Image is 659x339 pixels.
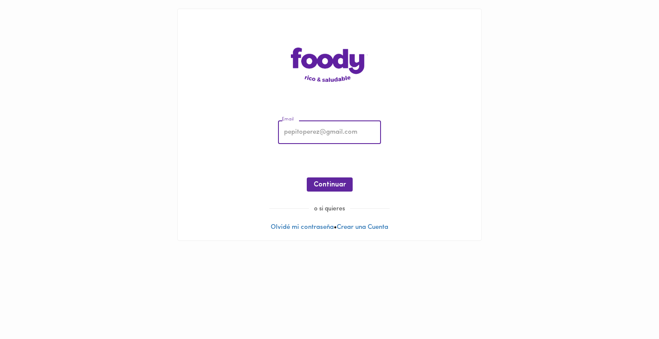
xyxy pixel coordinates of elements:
button: Continuar [307,177,353,192]
a: Crear una Cuenta [337,224,388,231]
img: logo-main-page.png [291,48,368,82]
span: Continuar [314,181,346,189]
div: • [178,9,481,240]
input: pepitoperez@gmail.com [278,121,381,144]
a: Olvidé mi contraseña [271,224,334,231]
span: o si quieres [309,206,350,212]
